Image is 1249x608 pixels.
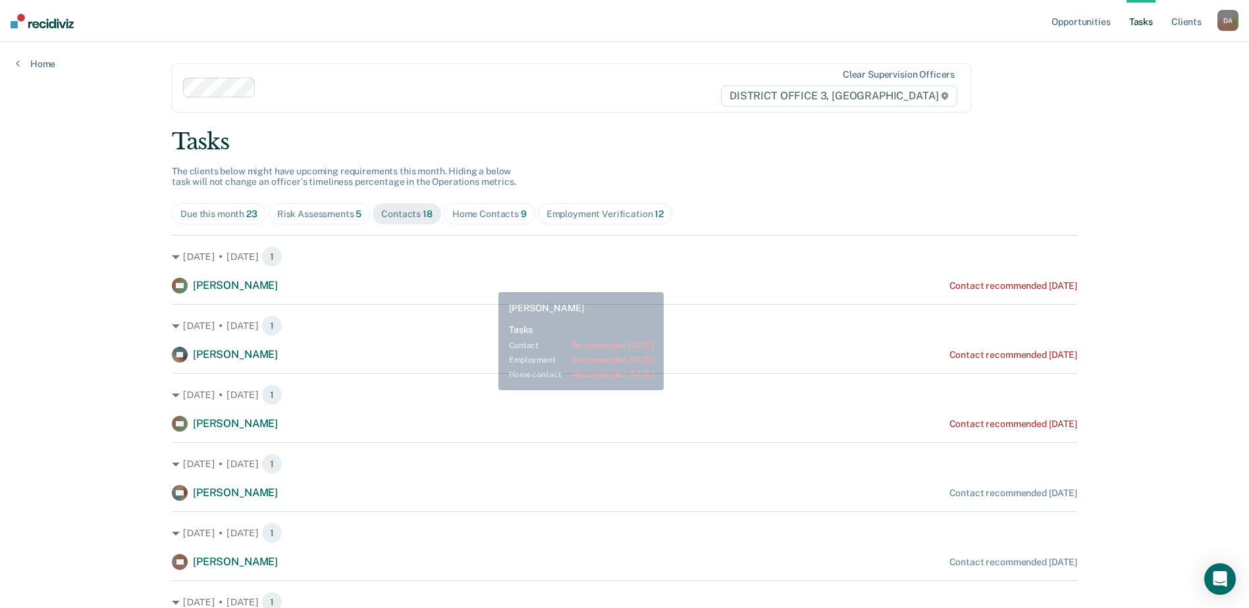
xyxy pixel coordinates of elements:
[172,128,1077,155] div: Tasks
[843,69,955,80] div: Clear supervision officers
[16,58,55,70] a: Home
[11,14,74,28] img: Recidiviz
[654,209,664,219] span: 12
[172,522,1077,544] div: [DATE] • [DATE] 1
[381,209,433,220] div: Contacts
[721,86,957,107] span: DISTRICT OFFICE 3, [GEOGRAPHIC_DATA]
[193,348,278,361] span: [PERSON_NAME]
[261,384,282,405] span: 1
[949,418,1077,430] div: Contact recommended [DATE]
[949,280,1077,291] div: Contact recommended [DATE]
[1204,563,1236,595] div: Open Intercom Messenger
[261,246,282,267] span: 1
[172,315,1077,336] div: [DATE] • [DATE] 1
[172,246,1077,267] div: [DATE] • [DATE] 1
[949,349,1077,361] div: Contact recommended [DATE]
[521,209,527,219] span: 9
[1217,10,1238,31] button: DA
[1217,10,1238,31] div: D A
[356,209,361,219] span: 5
[452,209,527,220] div: Home Contacts
[193,486,278,499] span: [PERSON_NAME]
[180,209,257,220] div: Due this month
[261,522,282,544] span: 1
[261,315,282,336] span: 1
[949,557,1077,568] div: Contact recommended [DATE]
[949,488,1077,499] div: Contact recommended [DATE]
[193,555,278,568] span: [PERSON_NAME]
[277,209,362,220] div: Risk Assessments
[261,453,282,474] span: 1
[172,453,1077,474] div: [DATE] • [DATE] 1
[172,384,1077,405] div: [DATE] • [DATE] 1
[546,209,664,220] div: Employment Verification
[246,209,257,219] span: 23
[423,209,433,219] span: 18
[172,166,516,188] span: The clients below might have upcoming requirements this month. Hiding a below task will not chang...
[193,417,278,430] span: [PERSON_NAME]
[193,279,278,291] span: [PERSON_NAME]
